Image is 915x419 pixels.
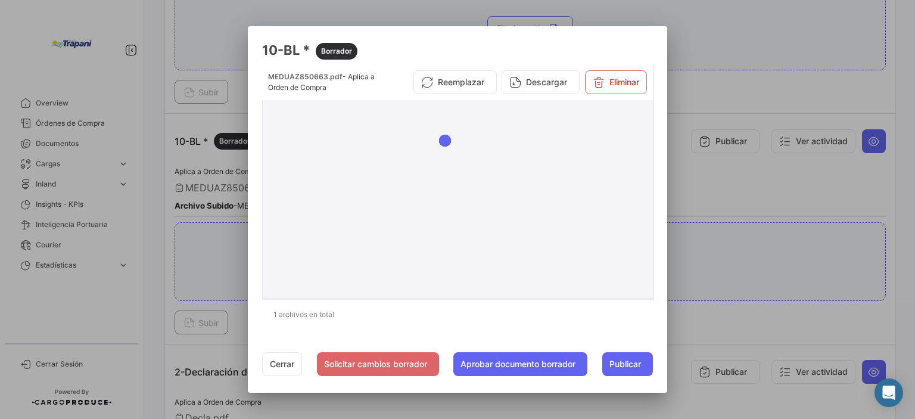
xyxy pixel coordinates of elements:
[321,46,352,57] span: Borrador
[262,300,653,330] div: 1 archivos en total
[262,41,653,60] h3: 10-BL *
[413,70,497,94] button: Reemplazar
[453,352,587,376] button: Aprobar documento borrador
[602,352,653,376] button: Publicar
[585,70,647,94] button: Eliminar
[262,352,302,376] button: Cerrar
[609,358,641,370] span: Publicar
[317,352,439,376] button: Solicitar cambios borrador
[502,70,580,94] button: Descargar
[874,378,903,407] div: Abrir Intercom Messenger
[268,72,343,81] span: MEDUAZ850663.pdf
